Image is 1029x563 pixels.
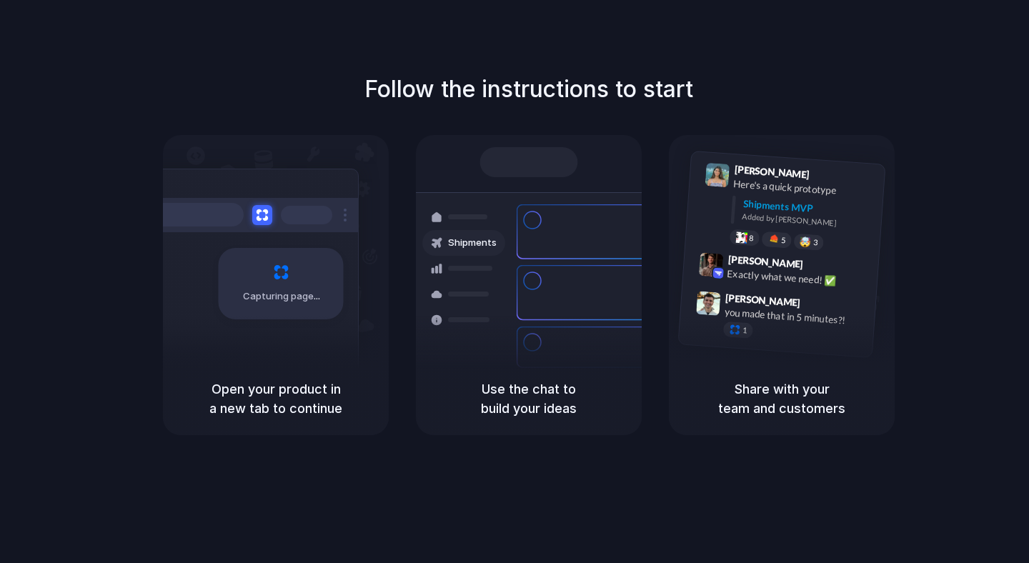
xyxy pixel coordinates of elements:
div: Here's a quick prototype [733,176,876,200]
span: Capturing page [243,289,322,304]
h1: Follow the instructions to start [364,72,693,106]
span: 9:42 AM [807,258,837,275]
span: 9:41 AM [814,168,843,185]
h5: Use the chat to build your ideas [433,379,625,418]
div: Added by [PERSON_NAME] [742,210,873,231]
div: you made that in 5 minutes?! [724,304,867,329]
span: 3 [813,238,818,246]
span: [PERSON_NAME] [725,289,801,310]
div: 🤯 [800,236,812,247]
span: 1 [742,326,747,334]
span: [PERSON_NAME] [734,161,810,182]
span: Shipments [448,236,497,250]
span: 5 [781,236,786,244]
div: Shipments MVP [742,196,875,219]
span: 8 [749,234,754,241]
h5: Share with your team and customers [686,379,878,418]
span: 9:47 AM [805,297,834,314]
h5: Open your product in a new tab to continue [180,379,372,418]
div: Exactly what we need! ✅ [727,266,870,290]
span: [PERSON_NAME] [727,251,803,271]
